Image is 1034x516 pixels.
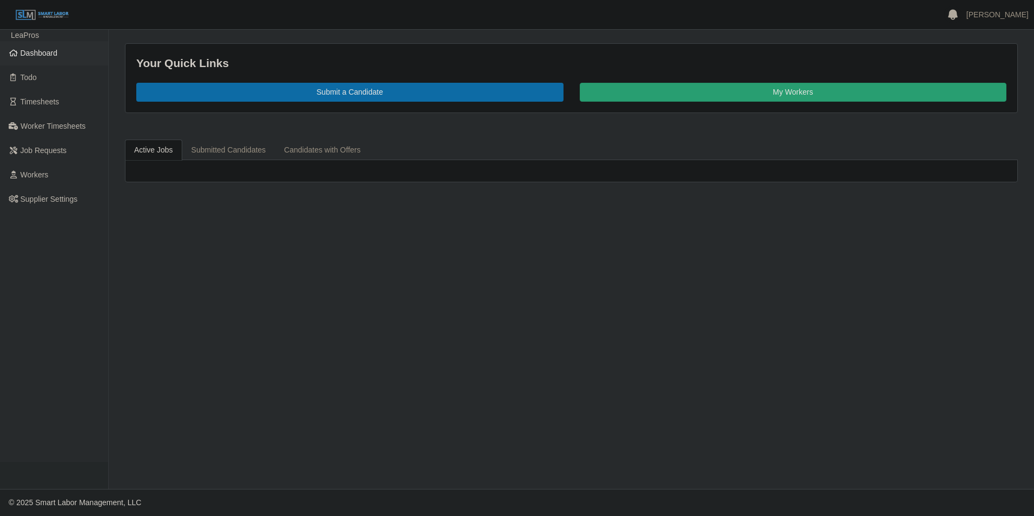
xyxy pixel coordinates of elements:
span: Timesheets [21,97,59,106]
span: © 2025 Smart Labor Management, LLC [9,498,141,507]
a: Active Jobs [125,140,182,161]
a: Submit a Candidate [136,83,564,102]
span: LeaPros [11,31,39,39]
a: Submitted Candidates [182,140,275,161]
span: Todo [21,73,37,82]
span: Job Requests [21,146,67,155]
a: My Workers [580,83,1007,102]
img: SLM Logo [15,9,69,21]
span: Supplier Settings [21,195,78,203]
a: [PERSON_NAME] [966,9,1029,21]
span: Dashboard [21,49,58,57]
a: Candidates with Offers [275,140,369,161]
div: Your Quick Links [136,55,1006,72]
span: Worker Timesheets [21,122,85,130]
span: Workers [21,170,49,179]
